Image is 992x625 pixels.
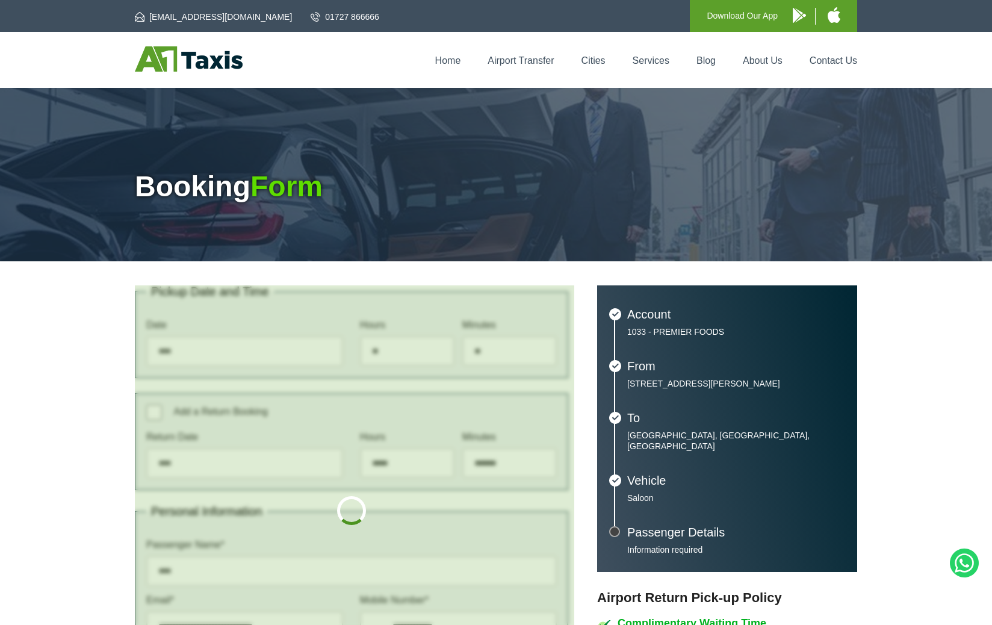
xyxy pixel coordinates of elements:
[627,378,845,389] p: [STREET_ADDRESS][PERSON_NAME]
[488,55,554,66] a: Airport Transfer
[597,590,857,606] h3: Airport Return Pick-up Policy
[435,55,461,66] a: Home
[810,55,857,66] a: Contact Us
[633,55,669,66] a: Services
[627,526,845,538] h3: Passenger Details
[743,55,783,66] a: About Us
[696,55,716,66] a: Blog
[250,170,323,202] span: Form
[627,326,845,337] p: 1033 - PREMIER FOODS
[135,11,292,23] a: [EMAIL_ADDRESS][DOMAIN_NAME]
[793,8,806,23] img: A1 Taxis Android App
[627,308,845,320] h3: Account
[627,360,845,372] h3: From
[707,8,778,23] p: Download Our App
[627,474,845,487] h3: Vehicle
[135,46,243,72] img: A1 Taxis St Albans LTD
[135,172,857,201] h1: Booking
[627,544,845,555] p: Information required
[627,430,845,452] p: [GEOGRAPHIC_DATA], [GEOGRAPHIC_DATA], [GEOGRAPHIC_DATA]
[581,55,606,66] a: Cities
[627,412,845,424] h3: To
[627,493,845,503] p: Saloon
[311,11,379,23] a: 01727 866666
[828,7,840,23] img: A1 Taxis iPhone App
